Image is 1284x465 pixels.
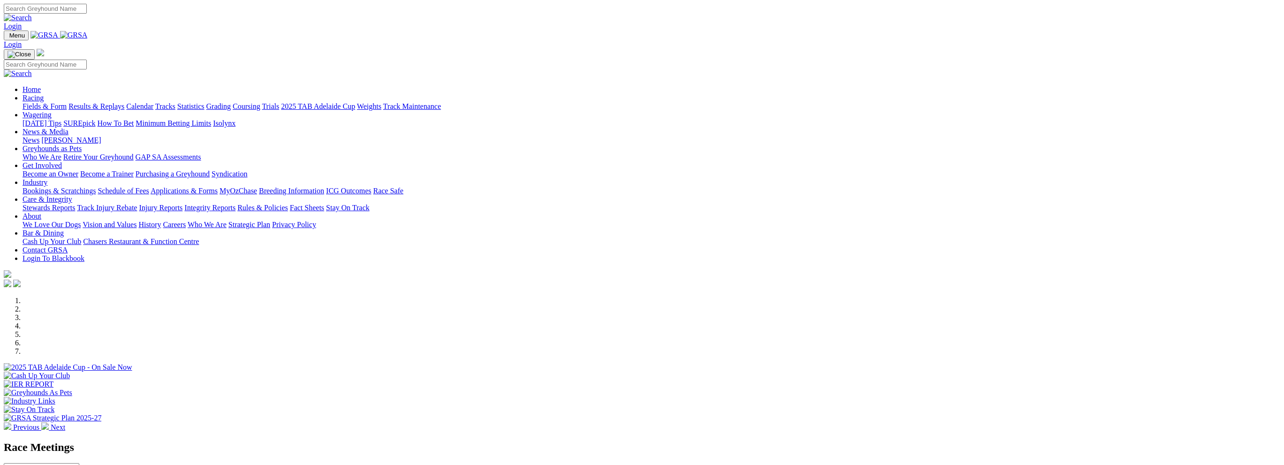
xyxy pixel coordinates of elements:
a: Become a Trainer [80,170,134,178]
a: Previous [4,423,41,431]
a: Industry [23,178,47,186]
input: Search [4,60,87,69]
span: Previous [13,423,39,431]
div: Greyhounds as Pets [23,153,1280,161]
img: logo-grsa-white.png [37,49,44,56]
div: Industry [23,187,1280,195]
span: Next [51,423,65,431]
a: 2025 TAB Adelaide Cup [281,102,355,110]
a: Vision and Values [83,221,137,229]
a: SUREpick [63,119,95,127]
a: [DATE] Tips [23,119,61,127]
a: Who We Are [188,221,227,229]
a: Statistics [177,102,205,110]
button: Toggle navigation [4,30,29,40]
a: Home [23,85,41,93]
a: Weights [357,102,381,110]
a: Next [41,423,65,431]
img: Stay On Track [4,405,54,414]
img: IER REPORT [4,380,53,389]
a: Track Injury Rebate [77,204,137,212]
a: Who We Are [23,153,61,161]
a: Schedule of Fees [98,187,149,195]
a: MyOzChase [220,187,257,195]
div: Racing [23,102,1280,111]
img: twitter.svg [13,280,21,287]
img: GRSA [60,31,88,39]
a: Purchasing a Greyhound [136,170,210,178]
img: Greyhounds As Pets [4,389,72,397]
a: Fact Sheets [290,204,324,212]
img: chevron-left-pager-white.svg [4,422,11,430]
a: Fields & Form [23,102,67,110]
a: Syndication [212,170,247,178]
a: Wagering [23,111,52,119]
a: History [138,221,161,229]
a: Bookings & Scratchings [23,187,96,195]
img: 2025 TAB Adelaide Cup - On Sale Now [4,363,132,372]
a: Login [4,40,22,48]
a: Stay On Track [326,204,369,212]
a: Cash Up Your Club [23,237,81,245]
a: Get Involved [23,161,62,169]
a: News & Media [23,128,68,136]
a: Coursing [233,102,260,110]
a: News [23,136,39,144]
a: About [23,212,41,220]
a: Rules & Policies [237,204,288,212]
a: Bar & Dining [23,229,64,237]
a: Breeding Information [259,187,324,195]
a: Greyhounds as Pets [23,145,82,152]
div: Bar & Dining [23,237,1280,246]
a: Strategic Plan [228,221,270,229]
a: Login To Blackbook [23,254,84,262]
a: GAP SA Assessments [136,153,201,161]
a: [PERSON_NAME] [41,136,101,144]
img: facebook.svg [4,280,11,287]
a: Login [4,22,22,30]
div: News & Media [23,136,1280,145]
a: ICG Outcomes [326,187,371,195]
a: Chasers Restaurant & Function Centre [83,237,199,245]
div: Get Involved [23,170,1280,178]
a: Privacy Policy [272,221,316,229]
img: Close [8,51,31,58]
a: Retire Your Greyhound [63,153,134,161]
img: chevron-right-pager-white.svg [41,422,49,430]
a: Race Safe [373,187,403,195]
a: We Love Our Dogs [23,221,81,229]
a: Trials [262,102,279,110]
div: Care & Integrity [23,204,1280,212]
a: Integrity Reports [184,204,236,212]
img: Search [4,14,32,22]
div: Wagering [23,119,1280,128]
a: Grading [206,102,231,110]
img: Cash Up Your Club [4,372,70,380]
a: Injury Reports [139,204,182,212]
a: Track Maintenance [383,102,441,110]
a: Applications & Forms [151,187,218,195]
img: logo-grsa-white.png [4,270,11,278]
a: Tracks [155,102,175,110]
img: GRSA Strategic Plan 2025-27 [4,414,101,422]
a: Stewards Reports [23,204,75,212]
a: Minimum Betting Limits [136,119,211,127]
a: Racing [23,94,44,102]
a: Become an Owner [23,170,78,178]
a: Results & Replays [68,102,124,110]
input: Search [4,4,87,14]
span: Menu [9,32,25,39]
button: Toggle navigation [4,49,35,60]
img: Search [4,69,32,78]
div: About [23,221,1280,229]
a: Isolynx [213,119,236,127]
h2: Race Meetings [4,441,1280,454]
a: How To Bet [98,119,134,127]
img: GRSA [30,31,58,39]
a: Calendar [126,102,153,110]
a: Contact GRSA [23,246,68,254]
img: Industry Links [4,397,55,405]
a: Care & Integrity [23,195,72,203]
a: Careers [163,221,186,229]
